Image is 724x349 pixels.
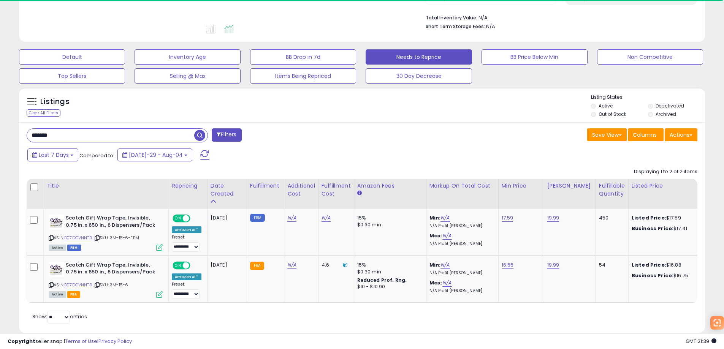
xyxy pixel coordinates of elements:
button: [DATE]-29 - Aug-04 [117,148,192,161]
div: Displaying 1 to 2 of 2 items [634,168,697,175]
div: seller snap | | [8,338,132,345]
span: ON [173,215,183,222]
div: $16.88 [632,262,695,268]
span: FBM [67,245,81,251]
a: Privacy Policy [98,338,132,345]
b: Listed Price: [632,214,666,221]
span: Show: entries [32,313,87,320]
button: Inventory Age [135,49,241,65]
b: Business Price: [632,225,673,232]
p: N/A Profit [PERSON_NAME] [429,270,493,276]
button: Items Being Repriced [250,68,356,84]
span: All listings currently available for purchase on Amazon [49,291,66,298]
button: Last 7 Days [27,148,78,161]
span: Last 7 Days [39,151,69,159]
div: Listed Price [632,182,697,190]
img: 41P-LoXd1LL._SL40_.jpg [49,262,64,277]
th: The percentage added to the cost of goods (COGS) that forms the calculator for Min & Max prices. [426,179,498,209]
span: ON [173,262,183,268]
label: Out of Stock [599,111,626,117]
div: 450 [599,215,623,221]
p: N/A Profit [PERSON_NAME] [429,223,493,229]
label: Archived [656,111,676,117]
span: 2025-08-12 21:39 GMT [686,338,716,345]
div: $16.75 [632,272,695,279]
p: Listing States: [591,94,705,101]
button: BB Drop in 7d [250,49,356,65]
div: Preset: [172,282,201,299]
a: 19.99 [547,261,559,269]
a: N/A [442,232,452,240]
span: [DATE]-29 - Aug-04 [129,151,183,159]
span: OFF [189,262,201,268]
span: FBA [67,291,80,298]
b: Reduced Prof. Rng. [357,277,407,283]
div: ASIN: [49,215,163,250]
b: Min: [429,214,441,221]
div: Amazon AI * [172,226,201,233]
b: Max: [429,232,443,239]
img: 41P-LoXd1LL._SL40_.jpg [49,215,64,230]
b: Business Price: [632,272,673,279]
div: Markup on Total Cost [429,182,495,190]
div: Additional Cost [287,182,315,198]
div: ASIN: [49,262,163,297]
div: [DATE] [211,215,241,221]
span: | SKU: 3M-15-6-FBM [93,235,139,241]
a: Terms of Use [65,338,97,345]
button: Filters [212,128,241,142]
div: 15% [357,262,420,268]
button: Top Sellers [19,68,125,84]
b: Listed Price: [632,261,666,268]
a: B07DGVNNT9 [64,282,92,288]
label: Active [599,103,613,109]
div: 15% [357,215,420,221]
small: FBA [250,262,264,270]
div: $10 - $10.90 [357,284,420,290]
div: [PERSON_NAME] [547,182,593,190]
b: Min: [429,261,441,268]
a: N/A [442,279,452,287]
p: N/A Profit [PERSON_NAME] [429,288,493,294]
button: Non Competitive [597,49,703,65]
div: Amazon Fees [357,182,423,190]
div: 4.6 [322,262,348,268]
button: Needs to Reprice [366,49,472,65]
a: N/A [287,214,296,222]
a: 19.99 [547,214,559,222]
label: Deactivated [656,103,684,109]
div: Date Created [211,182,244,198]
div: Amazon AI * [172,273,201,280]
span: Compared to: [79,152,114,159]
div: $0.30 min [357,268,420,275]
span: OFF [189,215,201,222]
b: Scotch Gift Wrap Tape, Invisible, 0.75 in. x 650 in., 6 Dispensers/Pack [66,262,158,278]
small: Amazon Fees. [357,190,362,197]
a: N/A [322,214,331,222]
span: All listings currently available for purchase on Amazon [49,245,66,251]
button: Default [19,49,125,65]
div: [DATE] [211,262,241,268]
a: 16.55 [502,261,514,269]
div: Fulfillment Cost [322,182,351,198]
strong: Copyright [8,338,35,345]
a: N/A [287,261,296,269]
div: $17.59 [632,215,695,221]
div: Min Price [502,182,541,190]
div: Fulfillment [250,182,281,190]
span: | SKU: 3M-15-6 [93,282,128,288]
a: B07DGVNNT9 [64,235,92,241]
h5: Listings [40,96,70,107]
a: 17.59 [502,214,513,222]
div: Repricing [172,182,204,190]
button: Actions [665,128,697,141]
button: Save View [587,128,627,141]
b: Max: [429,279,443,286]
div: $0.30 min [357,221,420,228]
div: Fulfillable Quantity [599,182,625,198]
div: Title [47,182,165,190]
button: Columns [628,128,664,141]
button: 30 Day Decrease [366,68,472,84]
p: N/A Profit [PERSON_NAME] [429,241,493,246]
a: N/A [440,214,450,222]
